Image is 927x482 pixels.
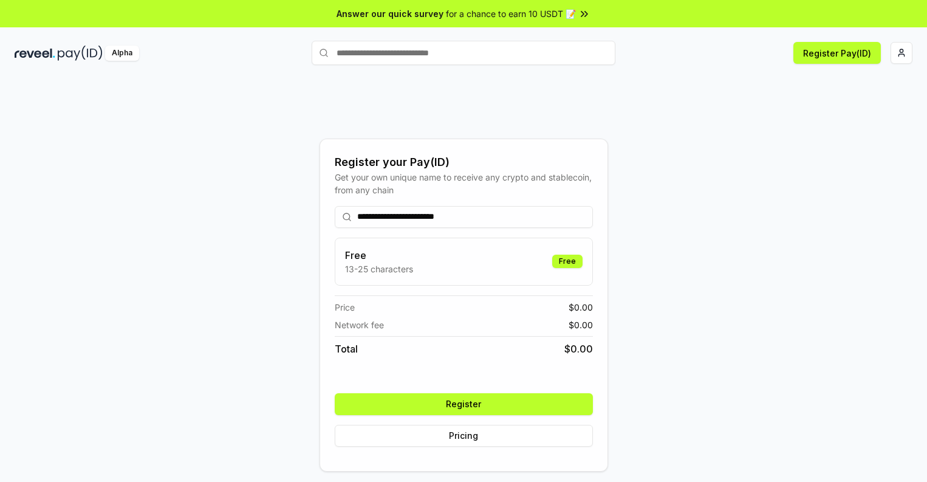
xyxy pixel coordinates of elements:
[345,248,413,263] h3: Free
[335,425,593,447] button: Pricing
[569,301,593,314] span: $ 0.00
[345,263,413,275] p: 13-25 characters
[552,255,583,268] div: Free
[569,318,593,331] span: $ 0.00
[105,46,139,61] div: Alpha
[58,46,103,61] img: pay_id
[337,7,443,20] span: Answer our quick survey
[335,301,355,314] span: Price
[793,42,881,64] button: Register Pay(ID)
[446,7,576,20] span: for a chance to earn 10 USDT 📝
[564,342,593,356] span: $ 0.00
[335,154,593,171] div: Register your Pay(ID)
[335,393,593,415] button: Register
[15,46,55,61] img: reveel_dark
[335,171,593,196] div: Get your own unique name to receive any crypto and stablecoin, from any chain
[335,318,384,331] span: Network fee
[335,342,358,356] span: Total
